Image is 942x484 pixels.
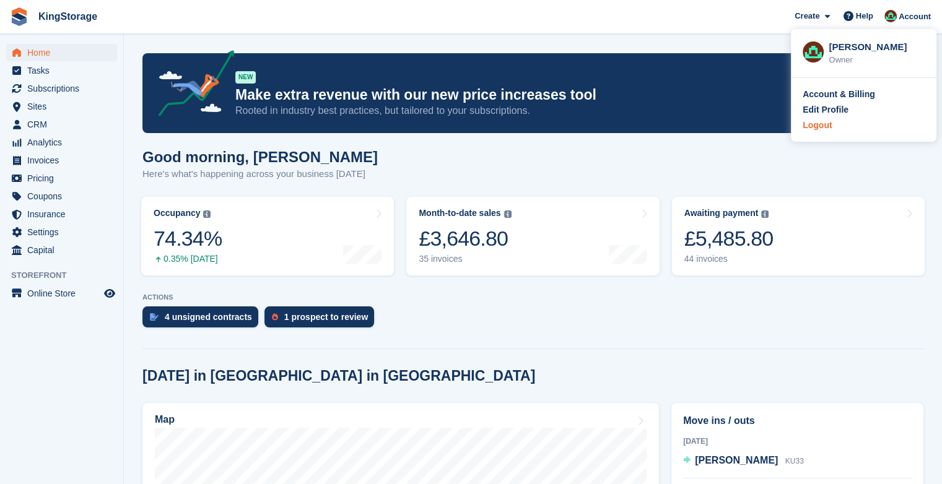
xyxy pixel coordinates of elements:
[6,116,117,133] a: menu
[142,293,923,301] p: ACTIONS
[141,197,394,275] a: Occupancy 74.34% 0.35% [DATE]
[235,71,256,84] div: NEW
[6,188,117,205] a: menu
[142,167,378,181] p: Here's what's happening across your business [DATE]
[6,205,117,223] a: menu
[10,7,28,26] img: stora-icon-8386f47178a22dfd0bd8f6a31ec36ba5ce8667c1dd55bd0f319d3a0aa187defe.svg
[829,54,925,66] div: Owner
[27,205,102,223] span: Insurance
[27,62,102,79] span: Tasks
[6,62,117,79] a: menu
[684,254,774,264] div: 44 invoices
[154,208,200,218] div: Occupancy
[695,455,778,465] span: [PERSON_NAME]
[142,306,264,334] a: 4 unsigned contracts
[829,40,925,51] div: [PERSON_NAME]
[419,254,511,264] div: 35 invoices
[27,188,102,205] span: Coupons
[419,208,500,218] div: Month-to-date sales
[803,41,824,63] img: John King
[803,119,925,132] a: Logout
[795,10,819,22] span: Create
[803,119,832,132] div: Logout
[148,50,235,121] img: price-adjustments-announcement-icon-8257ccfd72463d97f412b2fc003d46551f7dbcb40ab6d574587a9cd5c0d94...
[803,88,925,101] a: Account & Billing
[6,80,117,97] a: menu
[785,457,804,465] span: KU33
[27,116,102,133] span: CRM
[154,254,222,264] div: 0.35% [DATE]
[27,98,102,115] span: Sites
[154,226,222,251] div: 74.34%
[6,44,117,61] a: menu
[165,312,252,322] div: 4 unsigned contracts
[856,10,873,22] span: Help
[272,313,278,321] img: prospect-51fa495bee0391a8d652442698ab0144808aea92771e9ea1ae160a38d050c398.svg
[27,170,102,187] span: Pricing
[683,453,804,469] a: [PERSON_NAME] KU33
[6,134,117,151] a: menu
[884,10,897,22] img: John King
[235,86,815,104] p: Make extra revenue with our new price increases tool
[27,285,102,302] span: Online Store
[761,210,769,218] img: icon-info-grey-7440780725fd019a000dd9b08b2336e03edf1995a4989e88bcd33f0948082b44.svg
[6,98,117,115] a: menu
[419,226,511,251] div: £3,646.80
[406,197,659,275] a: Month-to-date sales £3,646.80 35 invoices
[6,170,117,187] a: menu
[150,313,159,321] img: contract_signature_icon-13c848040528278c33f63329250d36e43548de30e8caae1d1a13099fd9432cc5.svg
[27,134,102,151] span: Analytics
[11,269,123,282] span: Storefront
[504,210,512,218] img: icon-info-grey-7440780725fd019a000dd9b08b2336e03edf1995a4989e88bcd33f0948082b44.svg
[264,306,380,334] a: 1 prospect to review
[6,223,117,241] a: menu
[899,11,931,23] span: Account
[684,208,759,218] div: Awaiting payment
[6,152,117,169] a: menu
[142,368,535,384] h2: [DATE] in [GEOGRAPHIC_DATA] in [GEOGRAPHIC_DATA]
[155,414,175,425] h2: Map
[672,197,925,275] a: Awaiting payment £5,485.80 44 invoices
[27,152,102,169] span: Invoices
[27,241,102,259] span: Capital
[203,210,211,218] img: icon-info-grey-7440780725fd019a000dd9b08b2336e03edf1995a4989e88bcd33f0948082b44.svg
[102,286,117,301] a: Preview store
[6,285,117,302] a: menu
[142,149,378,165] h1: Good morning, [PERSON_NAME]
[803,88,875,101] div: Account & Billing
[235,104,815,118] p: Rooted in industry best practices, but tailored to your subscriptions.
[284,312,368,322] div: 1 prospect to review
[27,223,102,241] span: Settings
[33,6,102,27] a: KingStorage
[27,44,102,61] span: Home
[683,413,912,428] h2: Move ins / outs
[684,226,774,251] div: £5,485.80
[803,103,848,116] div: Edit Profile
[683,436,912,447] div: [DATE]
[6,241,117,259] a: menu
[27,80,102,97] span: Subscriptions
[803,103,925,116] a: Edit Profile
